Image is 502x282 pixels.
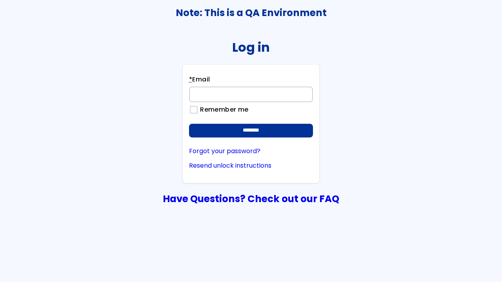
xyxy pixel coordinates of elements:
a: Resend unlock instructions [189,162,313,169]
a: Forgot your password? [189,148,313,155]
a: Have Questions? Check out our FAQ [163,192,339,206]
h3: Note: This is a QA Environment [0,7,502,18]
abbr: required [189,75,192,84]
label: Remember me [196,106,248,113]
label: Email [189,75,210,87]
h2: Log in [232,40,270,54]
